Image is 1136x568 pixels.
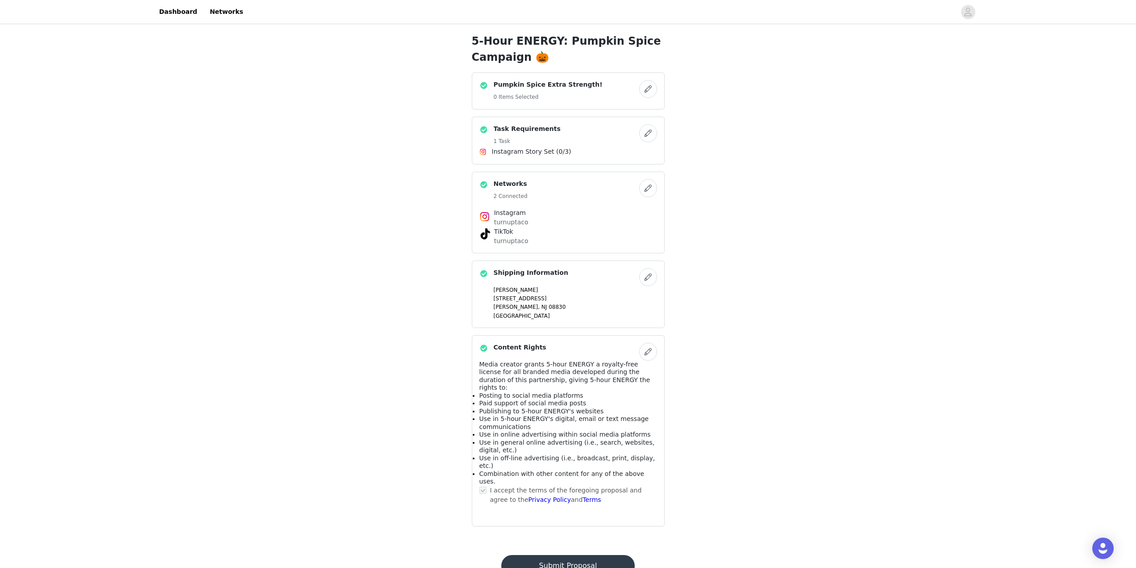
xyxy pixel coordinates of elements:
a: Networks [204,2,249,22]
p: [GEOGRAPHIC_DATA] [494,312,657,320]
div: Task Requirements [472,117,665,164]
h4: Shipping Information [494,268,568,278]
h4: Pumpkin Spice Extra Strength! [494,80,603,89]
a: Privacy Policy [528,496,571,503]
a: Dashboard [154,2,203,22]
div: Content Rights [472,335,665,526]
span: Instagram Story Set (0/3) [492,147,571,156]
h4: Content Rights [494,343,546,352]
a: Terms [583,496,601,503]
h5: 2 Connected [494,192,528,200]
div: Open Intercom Messenger [1092,538,1114,559]
span: Media creator grants 5-hour ENERGY a royalty-free license for all branded media developed during ... [479,361,650,391]
div: Networks [472,172,665,253]
h4: Instagram [494,208,642,218]
p: turnuptaco [494,236,642,246]
span: NJ [541,304,547,310]
span: Use in general online advertising (i.e., search, websites, digital, etc.) [479,439,655,454]
h4: Task Requirements [494,124,561,134]
h5: 1 Task [494,137,561,145]
span: Combination with other content for any of the above uses. [479,470,645,485]
span: 08830 [549,304,566,310]
span: Posting to social media platforms [479,392,583,399]
p: [STREET_ADDRESS] [494,295,657,303]
span: Publishing to 5-hour ENERGY's websites [479,408,604,415]
span: Use in off-line advertising (i.e., broadcast, print, display, etc.) [479,454,655,470]
p: I accept the terms of the foregoing proposal and agree to the and [490,486,657,505]
p: [PERSON_NAME] [494,286,657,294]
h5: 0 Items Selected [494,93,603,101]
span: Paid support of social media posts [479,400,587,407]
div: avatar [964,5,972,19]
img: Instagram Icon [479,148,487,156]
div: Shipping Information [472,261,665,328]
span: Use in online advertising within social media platforms [479,431,651,438]
span: [PERSON_NAME], [494,304,540,310]
h4: Networks [494,179,528,189]
h4: TikTok [494,227,642,236]
div: Pumpkin Spice Extra Strength! [472,72,665,109]
img: Instagram Icon [479,211,490,222]
h1: 5-Hour ENERGY: Pumpkin Spice Campaign 🎃 [472,33,665,65]
span: Use in 5-hour ENERGY's digital, email or text message communications [479,415,649,430]
p: turnuptaco [494,218,642,227]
